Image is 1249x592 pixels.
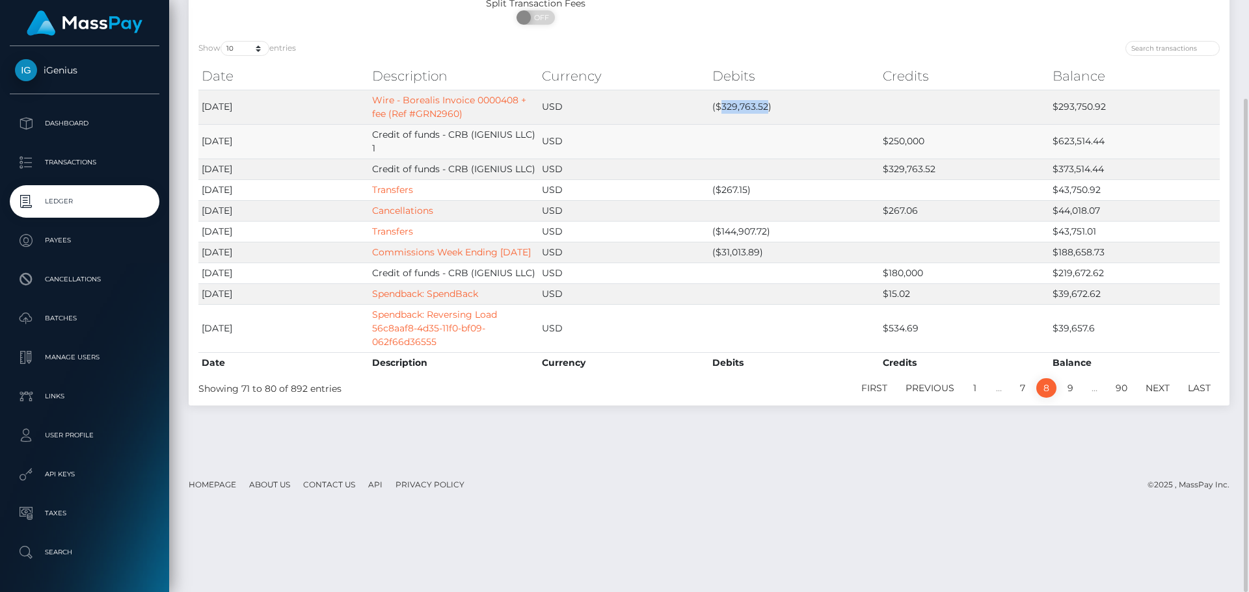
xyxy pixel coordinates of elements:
p: Batches [15,309,154,328]
td: $39,657.6 [1049,304,1220,352]
td: $373,514.44 [1049,159,1220,179]
td: [DATE] [198,124,369,159]
a: Commissions Week Ending [DATE] [372,246,531,258]
td: $44,018.07 [1049,200,1220,221]
th: Currency [539,63,709,89]
td: $267.06 [880,200,1050,221]
th: Debits [709,63,880,89]
a: Homepage [183,474,241,495]
td: $250,000 [880,124,1050,159]
td: ($144,907.72) [709,221,880,242]
select: Showentries [221,41,269,56]
td: ($31,013.89) [709,242,880,263]
a: Transfers [372,184,413,196]
img: iGenius [15,59,37,81]
td: [DATE] [198,221,369,242]
a: About Us [244,474,295,495]
a: User Profile [10,419,159,452]
td: USD [539,159,709,179]
p: Search [15,543,154,562]
td: $219,672.62 [1049,263,1220,283]
a: Previous [898,378,961,398]
a: Payees [10,224,159,257]
a: Privacy Policy [390,474,470,495]
p: Manage Users [15,348,154,367]
td: USD [539,242,709,263]
th: Credits [880,63,1050,89]
td: $623,514.44 [1049,124,1220,159]
span: iGenius [10,64,159,76]
td: USD [539,263,709,283]
input: Search transactions [1125,41,1220,56]
img: MassPay Logo [27,10,142,36]
th: Balance [1049,63,1220,89]
td: USD [539,304,709,352]
td: [DATE] [198,242,369,263]
td: $329,763.52 [880,159,1050,179]
p: Dashboard [15,114,154,133]
div: Showing 71 to 80 of 892 entries [198,377,613,396]
td: USD [539,200,709,221]
td: $180,000 [880,263,1050,283]
td: ($267.15) [709,179,880,200]
td: [DATE] [198,304,369,352]
th: Currency [539,352,709,373]
a: Transfers [372,225,413,237]
th: Balance [1049,352,1220,373]
a: Wire - Borealis Invoice 0000408 + fee (Ref #GRN2960) [372,94,526,120]
a: Last [1181,378,1218,398]
td: USD [539,124,709,159]
th: Debits [709,352,880,373]
a: 9 [1060,378,1081,398]
td: $534.69 [880,304,1050,352]
p: Taxes [15,504,154,523]
td: $43,751.01 [1049,221,1220,242]
a: Dashboard [10,107,159,140]
a: Manage Users [10,341,159,374]
div: © 2025 , MassPay Inc. [1148,478,1239,492]
td: $188,658.73 [1049,242,1220,263]
a: Links [10,380,159,413]
a: Spendback: SpendBack [372,288,478,300]
th: Credits [880,352,1050,373]
td: [DATE] [198,200,369,221]
a: API Keys [10,458,159,491]
a: Spendback: Reversing Load 56c8aaf8-4d35-11f0-bf09-062f66d36555 [372,309,497,348]
a: API [363,474,388,495]
span: OFF [524,10,556,25]
a: Next [1138,378,1177,398]
th: Description [369,63,539,89]
a: 7 [1013,378,1032,398]
a: 90 [1108,378,1135,398]
p: API Keys [15,465,154,484]
td: USD [539,283,709,304]
a: Search [10,536,159,569]
td: [DATE] [198,283,369,304]
td: Credit of funds - CRB (IGENIUS LLC) [369,159,539,179]
a: Transactions [10,146,159,179]
td: USD [539,221,709,242]
td: Credit of funds - CRB (IGENIUS LLC) [369,263,539,283]
td: $39,672.62 [1049,283,1220,304]
td: [DATE] [198,159,369,179]
th: Description [369,352,539,373]
td: $293,750.92 [1049,90,1220,124]
a: 8 [1036,378,1056,398]
label: Show entries [198,41,296,56]
td: ($329,763.52) [709,90,880,124]
td: [DATE] [198,90,369,124]
a: Cancellations [372,205,433,216]
td: Credit of funds - CRB (IGENIUS LLC) 1 [369,124,539,159]
td: USD [539,179,709,200]
td: USD [539,90,709,124]
a: 1 [965,378,985,398]
td: $43,750.92 [1049,179,1220,200]
a: Ledger [10,185,159,218]
td: $15.02 [880,283,1050,304]
p: User Profile [15,426,154,445]
a: Taxes [10,497,159,530]
a: First [854,378,894,398]
th: Date [198,63,369,89]
th: Date [198,352,369,373]
a: Cancellations [10,263,159,296]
